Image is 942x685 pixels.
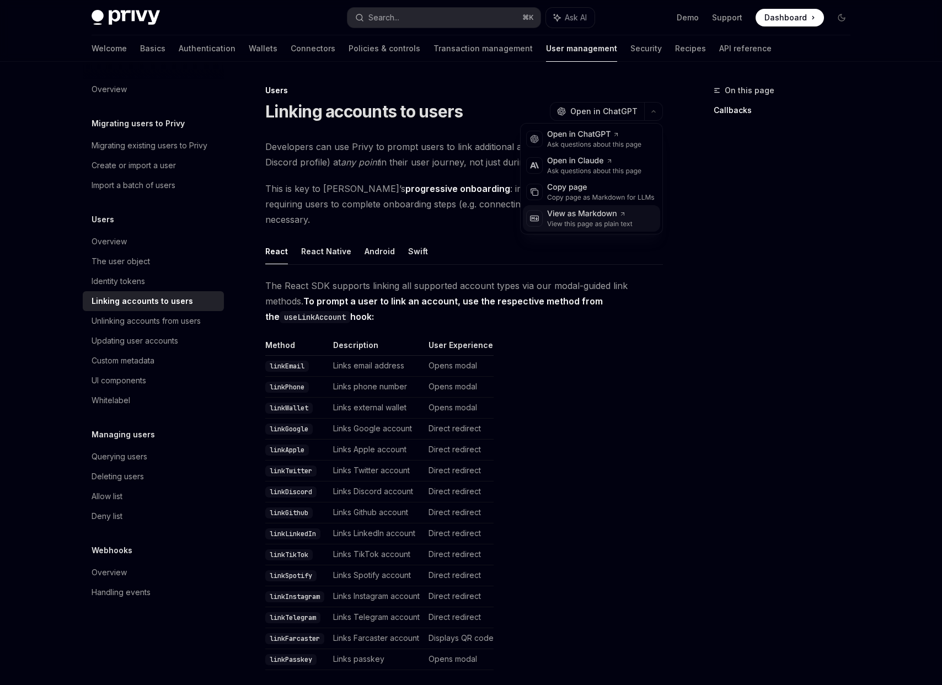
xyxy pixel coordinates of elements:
[92,354,154,367] div: Custom metadata
[341,157,379,168] em: any point
[92,83,127,96] div: Overview
[265,238,288,264] button: React
[265,139,663,170] span: Developers can use Privy to prompt users to link additional accounts (such as a wallet or Discord...
[329,502,424,523] td: Links Github account
[83,506,224,526] a: Deny list
[83,447,224,467] a: Querying users
[92,314,201,328] div: Unlinking accounts from users
[83,563,224,582] a: Overview
[92,470,144,483] div: Deleting users
[92,566,127,579] div: Overview
[365,238,395,264] button: Android
[719,35,772,62] a: API reference
[83,467,224,486] a: Deleting users
[265,612,320,623] code: linkTelegram
[833,9,850,26] button: Toggle dark mode
[83,390,224,410] a: Whitelabel
[83,351,224,371] a: Custom metadata
[92,255,150,268] div: The user object
[546,35,617,62] a: User management
[522,13,534,22] span: ⌘ K
[265,570,317,581] code: linkSpotify
[83,371,224,390] a: UI components
[83,271,224,291] a: Identity tokens
[424,356,494,377] td: Opens modal
[329,586,424,607] td: Links Instagram account
[265,181,663,227] span: This is key to [PERSON_NAME]’s : improving conversion and UX by requiring users to complete onboa...
[179,35,235,62] a: Authentication
[329,419,424,440] td: Links Google account
[424,419,494,440] td: Direct redirect
[265,486,317,497] code: linkDiscord
[547,220,633,228] div: View this page as plain text
[329,481,424,502] td: Links Discord account
[83,582,224,602] a: Handling events
[265,528,320,539] code: linkLinkedIn
[92,394,130,407] div: Whitelabel
[92,179,175,192] div: Import a batch of users
[92,295,193,308] div: Linking accounts to users
[424,398,494,419] td: Opens modal
[347,8,540,28] button: Search...⌘K
[265,633,324,644] code: linkFarcaster
[92,213,114,226] h5: Users
[92,544,132,557] h5: Webhooks
[329,649,424,670] td: Links passkey
[329,523,424,544] td: Links LinkedIn account
[92,275,145,288] div: Identity tokens
[265,101,463,121] h1: Linking accounts to users
[405,183,510,194] strong: progressive onboarding
[547,167,641,175] div: Ask questions about this page
[424,523,494,544] td: Direct redirect
[280,311,350,323] code: useLinkAccount
[329,340,424,356] th: Description
[570,106,638,117] span: Open in ChatGPT
[547,193,655,202] div: Copy page as Markdown for LLMs
[291,35,335,62] a: Connectors
[83,251,224,271] a: The user object
[92,117,185,130] h5: Migrating users to Privy
[92,334,178,347] div: Updating user accounts
[265,424,313,435] code: linkGoogle
[140,35,165,62] a: Basics
[424,586,494,607] td: Direct redirect
[675,35,706,62] a: Recipes
[83,331,224,351] a: Updating user accounts
[265,85,663,96] div: Users
[424,607,494,628] td: Direct redirect
[92,374,146,387] div: UI components
[83,232,224,251] a: Overview
[92,159,176,172] div: Create or import a user
[756,9,824,26] a: Dashboard
[83,156,224,175] a: Create or import a user
[83,136,224,156] a: Migrating existing users to Privy
[265,361,309,372] code: linkEmail
[265,591,324,602] code: linkInstagram
[424,502,494,523] td: Direct redirect
[265,296,603,322] strong: To prompt a user to link an account, use the respective method from the hook:
[92,510,122,523] div: Deny list
[329,607,424,628] td: Links Telegram account
[265,549,313,560] code: linkTikTok
[92,139,207,152] div: Migrating existing users to Privy
[249,35,277,62] a: Wallets
[92,35,127,62] a: Welcome
[265,465,317,477] code: linkTwitter
[92,235,127,248] div: Overview
[550,102,644,121] button: Open in ChatGPT
[329,544,424,565] td: Links TikTok account
[547,182,655,193] div: Copy page
[547,129,641,140] div: Open in ChatGPT
[329,461,424,481] td: Links Twitter account
[725,84,774,97] span: On this page
[83,486,224,506] a: Allow list
[301,238,351,264] button: React Native
[424,461,494,481] td: Direct redirect
[424,340,494,356] th: User Experience
[83,79,224,99] a: Overview
[265,445,309,456] code: linkApple
[329,356,424,377] td: Links email address
[712,12,742,23] a: Support
[408,238,428,264] button: Swift
[424,440,494,461] td: Direct redirect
